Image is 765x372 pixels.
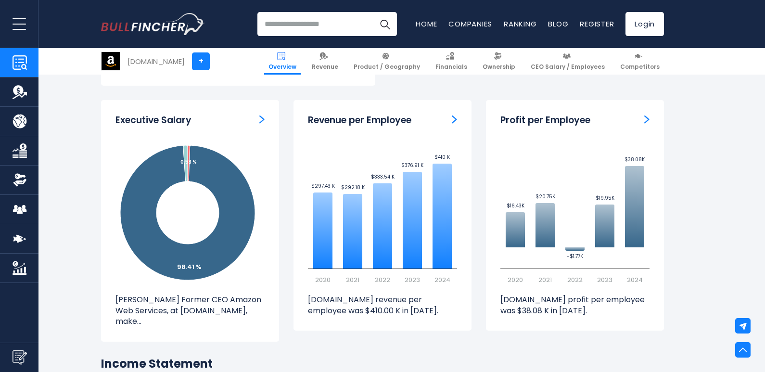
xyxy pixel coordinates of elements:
a: Login [625,12,664,36]
a: ceo-salary [259,115,265,125]
a: Companies [448,19,492,29]
a: CEO Salary / Employees [526,48,609,75]
text: $376.91 K [401,162,424,169]
span: Ownership [483,63,515,71]
text: 2022 [375,275,390,284]
a: Revenue [307,48,343,75]
a: Financials [431,48,472,75]
a: Product / Geography [349,48,424,75]
text: $292.18 K [341,184,365,191]
span: Overview [268,63,296,71]
tspan: 0.53 % [180,158,197,166]
h3: Executive Salary [115,115,191,127]
text: $333.54 K [371,173,395,180]
text: $20.75K [535,193,556,200]
text: 2020 [315,275,331,284]
text: -$1.77K [567,253,584,260]
span: Product / Geography [354,63,420,71]
text: 2021 [346,275,359,284]
div: [DOMAIN_NAME] [127,56,185,67]
a: Profit per Employee [644,115,650,125]
a: Ranking [504,19,536,29]
button: Search [373,12,397,36]
text: $297.43 K [311,182,335,190]
text: 2022 [567,275,583,284]
span: Competitors [620,63,660,71]
text: $38.08K [625,156,645,163]
a: Competitors [616,48,664,75]
a: Ownership [478,48,520,75]
a: Home [416,19,437,29]
text: 2021 [538,275,552,284]
text: 2023 [597,275,612,284]
a: Go to homepage [101,13,204,35]
text: 2020 [508,275,523,284]
a: Overview [264,48,301,75]
p: [DOMAIN_NAME] revenue per employee was $410.00 K in [DATE]. [308,295,457,316]
h3: Profit per Employee [500,115,590,127]
span: Revenue [312,63,338,71]
img: Ownership [13,173,27,187]
p: [PERSON_NAME] Former CEO Amazon Web Services, at [DOMAIN_NAME], make... [115,295,265,327]
h3: Revenue per Employee [308,115,411,127]
text: 2024 [627,275,643,284]
p: [DOMAIN_NAME] profit per employee was $38.08 K in [DATE]. [500,295,650,316]
text: 2023 [405,275,420,284]
text: $19.95K [596,194,615,202]
a: Blog [548,19,568,29]
span: CEO Salary / Employees [531,63,605,71]
img: Bullfincher logo [101,13,205,35]
a: Register [580,19,614,29]
img: AMZN logo [102,52,120,70]
a: + [192,52,210,70]
text: 2024 [434,275,450,284]
h2: Income Statement [101,356,664,371]
span: Financials [435,63,467,71]
a: Revenue per Employee [452,115,457,125]
text: $16.43K [507,202,525,209]
tspan: 98.41 % [177,262,202,271]
text: $410 K [434,154,450,161]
